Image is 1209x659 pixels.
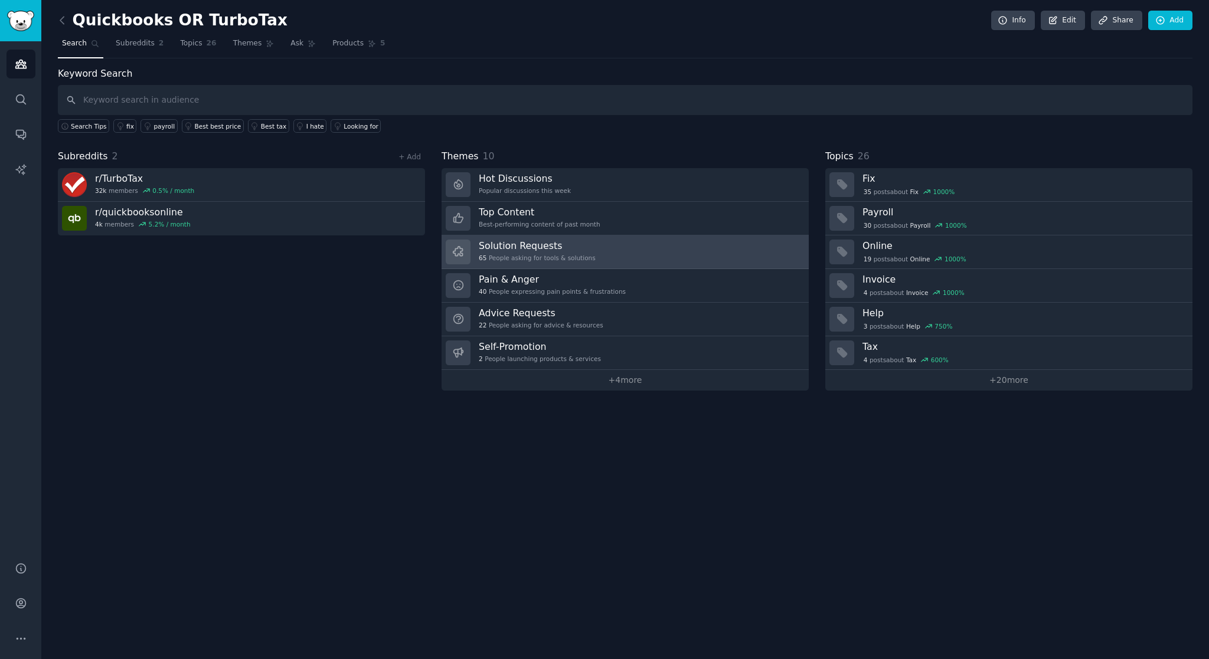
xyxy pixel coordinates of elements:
a: Top ContentBest-performing content of past month [442,202,809,235]
button: Search Tips [58,119,109,133]
a: Products5 [328,34,389,58]
div: Best best price [195,122,241,130]
span: 22 [479,321,486,329]
span: Topics [180,38,202,49]
h3: Pain & Anger [479,273,626,286]
span: Subreddits [58,149,108,164]
span: 4 [864,288,868,297]
div: members [95,220,191,228]
span: Themes [233,38,262,49]
div: People asking for advice & resources [479,321,603,329]
div: 600 % [931,356,949,364]
div: post s about [862,186,956,197]
div: People launching products & services [479,355,601,363]
a: +20more [825,370,1192,391]
div: People asking for tools & solutions [479,254,596,262]
span: Fix [910,188,919,196]
span: 4k [95,220,103,228]
div: 750 % [934,322,952,330]
h3: Tax [862,340,1184,353]
div: 1000 % [943,288,965,297]
a: Solution Requests65People asking for tools & solutions [442,235,809,269]
span: Ask [290,38,303,49]
span: 5 [380,38,385,49]
span: Online [910,255,930,263]
a: Hot DiscussionsPopular discussions this week [442,168,809,202]
a: Subreddits2 [112,34,168,58]
a: fix [113,119,136,133]
a: Online19postsaboutOnline1000% [825,235,1192,269]
h3: Payroll [862,206,1184,218]
span: Themes [442,149,479,164]
h3: Help [862,307,1184,319]
span: 26 [207,38,217,49]
div: payroll [153,122,175,130]
a: Edit [1041,11,1085,31]
a: Help3postsaboutHelp750% [825,303,1192,336]
div: post s about [862,321,953,332]
h3: Top Content [479,206,600,218]
a: Pain & Anger40People expressing pain points & frustrations [442,269,809,303]
span: Topics [825,149,854,164]
a: Search [58,34,103,58]
a: Share [1091,11,1142,31]
a: Info [991,11,1035,31]
div: 1000 % [933,188,955,196]
a: Self-Promotion2People launching products & services [442,336,809,370]
div: members [95,186,194,195]
a: I hate [293,119,327,133]
label: Keyword Search [58,68,132,79]
img: GummySearch logo [7,11,34,31]
h3: Invoice [862,273,1184,286]
h3: r/ quickbooksonline [95,206,191,218]
span: 32k [95,186,106,195]
span: 2 [479,355,483,363]
a: Themes [229,34,279,58]
div: 5.2 % / month [149,220,191,228]
span: 26 [858,150,870,162]
a: Payroll30postsaboutPayroll1000% [825,202,1192,235]
a: Invoice4postsaboutInvoice1000% [825,269,1192,303]
span: 2 [112,150,118,162]
h3: r/ TurboTax [95,172,194,185]
img: TurboTax [62,172,87,197]
div: People expressing pain points & frustrations [479,287,626,296]
a: +4more [442,370,809,391]
a: r/TurboTax32kmembers0.5% / month [58,168,425,202]
a: Add [1148,11,1192,31]
span: 3 [864,322,868,330]
span: Tax [906,356,916,364]
div: fix [126,122,134,130]
a: Advice Requests22People asking for advice & resources [442,303,809,336]
div: Looking for [344,122,378,130]
div: Popular discussions this week [479,186,571,195]
a: + Add [398,153,421,161]
div: post s about [862,220,968,231]
h3: Self-Promotion [479,340,601,353]
div: Best tax [261,122,286,130]
div: Best-performing content of past month [479,220,600,228]
div: post s about [862,287,965,298]
span: Invoice [906,288,929,297]
span: Help [906,322,920,330]
span: Products [332,38,364,49]
a: Tax4postsaboutTax600% [825,336,1192,370]
h3: Advice Requests [479,307,603,319]
input: Keyword search in audience [58,85,1192,115]
span: Search [62,38,87,49]
h3: Hot Discussions [479,172,571,185]
span: 35 [864,188,871,196]
h2: Quickbooks OR TurboTax [58,11,287,30]
span: Payroll [910,221,931,229]
h3: Fix [862,172,1184,185]
h3: Solution Requests [479,240,596,252]
span: 4 [864,356,868,364]
a: r/quickbooksonline4kmembers5.2% / month [58,202,425,235]
span: 19 [864,255,871,263]
a: payroll [140,119,177,133]
span: 40 [479,287,486,296]
a: Best tax [248,119,289,133]
img: quickbooksonline [62,206,87,231]
a: Best best price [182,119,244,133]
span: 65 [479,254,486,262]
